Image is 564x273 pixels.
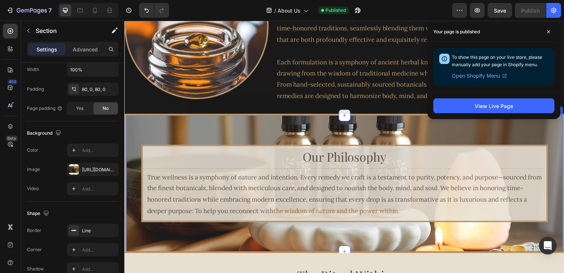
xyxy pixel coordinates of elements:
[82,186,117,192] div: Add...
[67,63,118,76] input: Auto
[27,185,39,192] div: Video
[27,128,63,138] div: Background
[27,246,42,253] div: Corner
[521,7,540,14] div: Publish
[7,79,18,85] div: 450
[27,227,41,234] div: Border
[452,54,542,67] span: To show this page on your live store, please manually add your page in Shopify menu.
[150,188,277,196] strong: the wisdom of nature and the power within.
[539,237,557,255] div: Open Intercom Messenger
[494,7,506,14] span: Save
[27,66,39,73] div: Width
[82,86,117,93] div: 80, 0, 80, 0
[73,45,98,53] p: Advanced
[27,86,44,92] div: Padding
[82,266,117,273] div: Add...
[179,129,264,145] span: Our Philosophy
[6,135,18,141] div: Beta
[515,3,546,18] button: Publish
[475,102,513,110] div: View Live Page
[326,7,346,14] span: Published
[36,26,96,35] p: Section
[23,154,420,196] span: True wellness is a symphony of nature and intention. Every remedy we craft is a testament to puri...
[76,105,83,112] span: Yes
[27,105,63,112] div: Page padding
[3,3,55,18] button: 7
[27,166,40,173] div: Image
[27,266,44,272] div: Shadow
[48,6,52,15] p: 7
[103,105,109,112] span: No
[27,209,51,219] div: Shape
[27,147,38,154] div: Color
[153,38,433,80] span: Each formulation is a symphony of ancient herbal knowledge and contemporary craftsmanship—drawing...
[278,7,300,14] span: About Us
[139,3,169,18] div: Undo/Redo
[452,71,500,80] span: Open Shopify Menu
[37,45,57,53] p: Settings
[82,147,117,154] div: Add...
[274,7,276,14] span: /
[417,88,440,94] div: Section 6
[82,227,117,234] div: Line
[174,248,269,264] span: The Ritual Within
[433,98,554,113] button: View Live Page
[124,21,564,273] iframe: Design area
[433,28,480,36] p: Your page is published
[82,247,117,253] div: Add...
[82,166,117,173] div: [URL][DOMAIN_NAME]
[488,3,512,18] button: Save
